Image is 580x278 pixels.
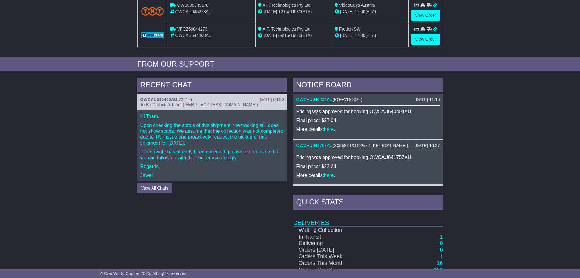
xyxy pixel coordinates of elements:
a: 151 [434,267,443,273]
div: - (ETA) [258,9,329,15]
p: Pricing was approved for booking OWCAU640404AU. [296,109,440,114]
span: OWS000645278 [177,3,209,8]
td: Waiting Collection [293,227,388,234]
p: Regards, [140,164,284,169]
span: PO-AVD-0024 [334,97,361,102]
p: Final price: $23.24. [296,164,440,169]
div: [DATE] 11:16 [414,97,440,102]
div: (ETA) [335,32,406,39]
span: 16:30 [290,9,301,14]
button: View All Chats [137,183,172,193]
a: OWCAU640404AU [296,97,333,102]
span: © One World Courier 2025. All rights reserved. [100,271,188,276]
a: 0 [440,247,443,253]
a: View Order [411,34,440,45]
span: [DATE] [264,33,277,38]
div: ( ) [296,143,440,148]
a: View Order [411,10,440,21]
div: RECENT CHAT [137,78,287,94]
td: In Transit [293,234,388,240]
p: Final price: $27.04. [296,117,440,123]
p: More details: . [296,126,440,132]
span: A.P. Technologies Pty Ltd [262,3,310,8]
td: Orders This Month [293,260,388,267]
div: [DATE] 10:27 [414,143,440,148]
a: OWCAU641757AU [296,143,333,148]
span: OWCAU645278AU [175,9,212,14]
span: [DATE] [340,9,353,14]
a: 1 [440,253,443,259]
span: VFQZ50044273 [177,27,207,31]
div: ( ) [296,97,440,102]
a: 16 [437,260,443,266]
a: OWCAU595405AU [140,97,177,102]
p: Hi Team, [140,114,284,119]
p: Upon checking the status of this shipment, the tracking still does not show scans. We assume that... [140,122,284,146]
div: NOTICE BOARD [293,78,443,94]
span: 09:16 [278,33,289,38]
p: Pricing was approved for booking OWCAU641757AU. [296,154,440,160]
div: Quick Stats [293,195,443,211]
span: 17:00 [355,33,365,38]
a: here [324,173,334,178]
td: Deliveries [293,211,443,227]
p: Jewel [140,172,284,178]
span: 17:00 [355,9,365,14]
div: (ETA) [335,9,406,15]
img: GetCarrierServiceLogo [141,32,164,38]
div: FROM OUR SUPPORT [137,60,443,69]
div: ( ) [140,97,284,102]
td: Orders This Year [293,267,388,273]
div: - (ETA) [258,32,329,39]
span: VideoGuys Austrlia [339,3,375,8]
a: 0 [440,240,443,246]
span: 72417 [179,97,191,102]
span: A.P. Technologies Pty Ltd [262,27,310,31]
td: Orders [DATE] [293,247,388,254]
span: 16:30 [290,33,301,38]
span: Fredon SW [339,27,361,31]
a: here [324,127,334,132]
span: OWCAU644468AU [175,33,212,38]
span: [DATE] [264,9,277,14]
img: TNT_Domestic.png [141,7,164,15]
p: More details: . [296,172,440,178]
a: 1 [440,234,443,240]
span: 12:04 [278,9,289,14]
span: [DATE] [340,33,353,38]
div: [DATE] 08:50 [258,97,284,102]
span: S06587 PO402547-[PERSON_NAME] [334,143,407,148]
span: To Be Collected Team ([EMAIL_ADDRESS][DOMAIN_NAME]) [140,102,258,107]
td: Delivering [293,240,388,247]
p: If the freight has already been collected, please inform us so that we can follow up with the cou... [140,149,284,161]
td: Orders This Week [293,253,388,260]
